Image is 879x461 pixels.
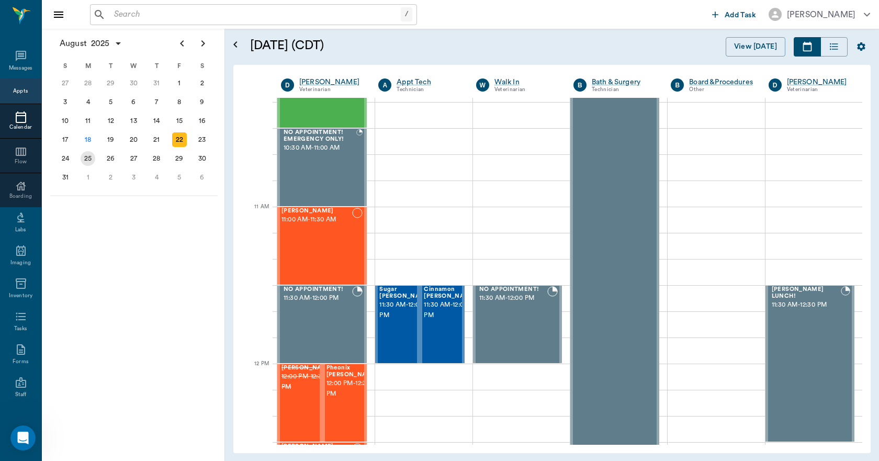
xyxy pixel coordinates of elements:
button: Previous page [172,33,193,54]
div: Wednesday, August 27, 2025 [127,151,141,166]
div: Friday, September 5, 2025 [172,170,187,185]
div: Bert says… [8,108,201,213]
div: Thursday, August 21, 2025 [149,132,164,147]
span: Pheonix [PERSON_NAME] [326,365,379,378]
span: 12:00 PM - 12:30 PM [281,372,334,392]
div: Saturday, August 16, 2025 [195,114,209,128]
button: Emoji picker [16,343,25,351]
div: Sunday, July 27, 2025 [58,76,73,91]
div: Friday, August 8, 2025 [172,95,187,109]
div: NOT_CONFIRMED, 11:30 AM - 12:00 PM [420,285,464,364]
div: Close [184,4,202,23]
span: August [58,36,89,51]
div: M [77,58,100,74]
div: Bath & Surgery [592,77,655,87]
div: I see that the invoices and were also voided and they payment-debit card was canceled ($306.35). ... [17,31,163,93]
button: go back [7,4,27,24]
span: Sugar [PERSON_NAME] [379,286,432,300]
div: D [281,78,294,92]
div: Technician [592,85,655,94]
a: #2cef69 [94,42,126,51]
div: Technician [397,85,460,94]
div: B [573,78,587,92]
div: D [769,78,782,92]
div: / [401,7,412,21]
span: 11:30 AM - 12:00 PM [284,293,352,303]
div: W [122,58,145,74]
div: Thursday, August 7, 2025 [149,95,164,109]
div: Appts [13,87,28,95]
div: Monday, August 4, 2025 [81,95,95,109]
a: Walk In [494,77,558,87]
span: 11:30 AM - 12:00 PM [479,293,547,303]
div: Bert says… [8,213,201,265]
div: S [54,58,77,74]
div: BOOKED, 11:30 AM - 12:30 PM [765,285,854,442]
div: Messages [9,64,33,72]
a: Appt Tech [397,77,460,87]
div: T [99,58,122,74]
div: Imaging [10,259,31,267]
div: Sunday, August 31, 2025 [58,170,73,185]
span: NO APPOINTMENT! [284,286,352,293]
button: Close drawer [48,4,69,25]
div: [PERSON_NAME] [299,77,363,87]
div: Thursday, July 31, 2025 [149,76,164,91]
button: August2025 [54,33,128,54]
div: 12 PM [242,358,269,385]
div: Monday, July 28, 2025 [81,76,95,91]
a: [PERSON_NAME] [787,77,850,87]
div: Tuesday, July 29, 2025 [104,76,118,91]
div: Wednesday, August 13, 2025 [127,114,141,128]
h5: [DATE] (CDT) [250,37,521,54]
a: #333dad [47,42,81,51]
div: A [378,78,391,92]
span: NO APPOINTMENT! [479,286,547,293]
div: Lizbeth says… [8,25,201,108]
div: Tuesday, August 26, 2025 [104,151,118,166]
button: Gif picker [33,343,41,351]
div: Monday, August 25, 2025 [81,151,95,166]
div: Today, Monday, August 18, 2025 [81,132,95,147]
div: S [190,58,213,74]
h1: [PERSON_NAME] [51,5,119,13]
button: [PERSON_NAME] [760,5,878,24]
div: Sunday, August 10, 2025 [58,114,73,128]
div: NOT_CONFIRMED, 12:00 PM - 12:30 PM [322,364,367,442]
a: Board &Procedures [689,77,753,87]
textarea: Message… [9,321,200,339]
div: Saturday, August 2, 2025 [195,76,209,91]
div: Sunday, August 24, 2025 [58,151,73,166]
div: Thursday, August 28, 2025 [149,151,164,166]
div: Monday, September 1, 2025 [81,170,95,185]
div: I see that the invoices#333dadand#2cef69were also voided and they payment-debit card was canceled... [8,25,172,99]
div: Wednesday, July 30, 2025 [127,76,141,91]
div: Wednesday, August 20, 2025 [127,132,141,147]
div: Veterinarian [299,85,363,94]
div: Friday, August 1, 2025 [172,76,187,91]
div: Friday, August 22, 2025 [172,132,187,147]
div: There should not be a negative balance with me doing all of that. Why is there one? [38,213,201,257]
span: NO APPOINTMENT! EMERGENCY ONLY! [284,129,356,143]
div: NOT_CONFIRMED, 11:30 AM - 12:00 PM [375,285,420,364]
input: Search [110,7,401,22]
div: Saturday, September 6, 2025 [195,170,209,185]
div: Labs [15,226,26,234]
div: Saturday, August 23, 2025 [195,132,209,147]
div: Veterinarian [787,85,850,94]
div: Sunday, August 17, 2025 [58,132,73,147]
span: 11:00 AM - 11:30 AM [281,215,352,225]
span: [PERSON_NAME] [281,443,352,450]
div: Sunday, August 3, 2025 [58,95,73,109]
span: 12:00 PM - 12:30 PM [326,378,379,399]
div: W [476,78,489,92]
div: B [671,78,684,92]
div: Wednesday, August 6, 2025 [127,95,141,109]
div: Monday, August 11, 2025 [81,114,95,128]
div: Saturday, August 30, 2025 [195,151,209,166]
button: Home [164,4,184,24]
span: 11:30 AM - 12:00 PM [424,300,476,321]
